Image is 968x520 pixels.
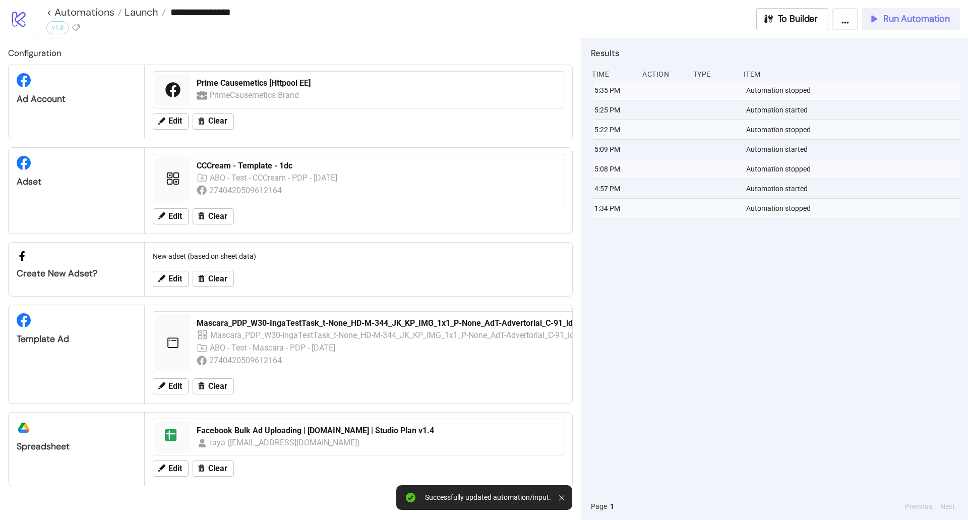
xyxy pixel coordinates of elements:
[591,46,960,60] h2: Results
[17,333,136,345] div: Template Ad
[209,354,283,367] div: 2740420509612164
[122,7,166,17] a: Launch
[153,208,189,224] button: Edit
[168,274,182,283] span: Edit
[208,274,227,283] span: Clear
[593,81,637,100] div: 5:35 PM
[210,341,336,354] div: ABO - Test - Mascara - PDP - [DATE]
[743,65,960,84] div: Item
[210,171,338,184] div: ABO - Test - CCCream - PDP - [DATE]
[46,21,69,34] div: v1.3
[210,329,651,341] div: Mascara_PDP_W30-IngaTestTask_t-None_HD-M-344_JK_KP_IMG_1x1_P-None_AdT-Advertorial_C-91_idea-og_V5...
[193,271,234,287] button: Clear
[193,208,234,224] button: Clear
[193,113,234,130] button: Clear
[778,13,818,25] span: To Builder
[745,199,962,218] div: Automation stopped
[149,247,568,266] div: New adset (based on sheet data)
[593,120,637,139] div: 5:22 PM
[593,199,637,218] div: 1:34 PM
[832,8,858,30] button: ...
[591,501,607,512] span: Page
[756,8,829,30] button: To Builder
[17,93,136,105] div: Ad Account
[591,65,634,84] div: Time
[208,212,227,221] span: Clear
[208,464,227,473] span: Clear
[745,81,962,100] div: Automation stopped
[208,382,227,391] span: Clear
[197,160,558,171] div: CCCream - Template - 1dc
[209,89,300,101] div: PrimeCausemetics Brand
[745,100,962,120] div: Automation started
[153,271,189,287] button: Edit
[197,78,558,89] div: Prime Causemetics [Httpool EE]
[197,318,655,329] div: Mascara_PDP_W30-IngaTestTask_t-None_HD-M-344_JK_KP_IMG_1x1_P-None_AdT-Advertorial_C-91_idea-og_V5...
[745,120,962,139] div: Automation stopped
[210,436,361,449] div: taya ([EMAIL_ADDRESS][DOMAIN_NAME])
[862,8,960,30] button: Run Automation
[193,460,234,477] button: Clear
[153,460,189,477] button: Edit
[208,117,227,126] span: Clear
[607,501,617,512] button: 1
[209,184,283,197] div: 2740420509612164
[745,140,962,159] div: Automation started
[937,501,958,512] button: Next
[193,378,234,394] button: Clear
[883,13,950,25] span: Run Automation
[593,140,637,159] div: 5:09 PM
[641,65,685,84] div: Action
[168,382,182,391] span: Edit
[17,176,136,188] div: Adset
[168,117,182,126] span: Edit
[197,425,558,436] div: Facebook Bulk Ad Uploading | [DOMAIN_NAME] | Studio Plan v1.4
[153,378,189,394] button: Edit
[902,501,935,512] button: Previous
[593,179,637,198] div: 4:57 PM
[46,7,122,17] a: < Automations
[593,159,637,179] div: 5:08 PM
[17,441,136,452] div: Spreadsheet
[153,113,189,130] button: Edit
[168,464,182,473] span: Edit
[8,46,573,60] h2: Configuration
[593,100,637,120] div: 5:25 PM
[692,65,736,84] div: Type
[745,159,962,179] div: Automation stopped
[122,6,158,19] span: Launch
[168,212,182,221] span: Edit
[425,493,551,502] div: Successfully updated automation/input.
[745,179,962,198] div: Automation started
[17,268,136,279] div: Create new adset?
